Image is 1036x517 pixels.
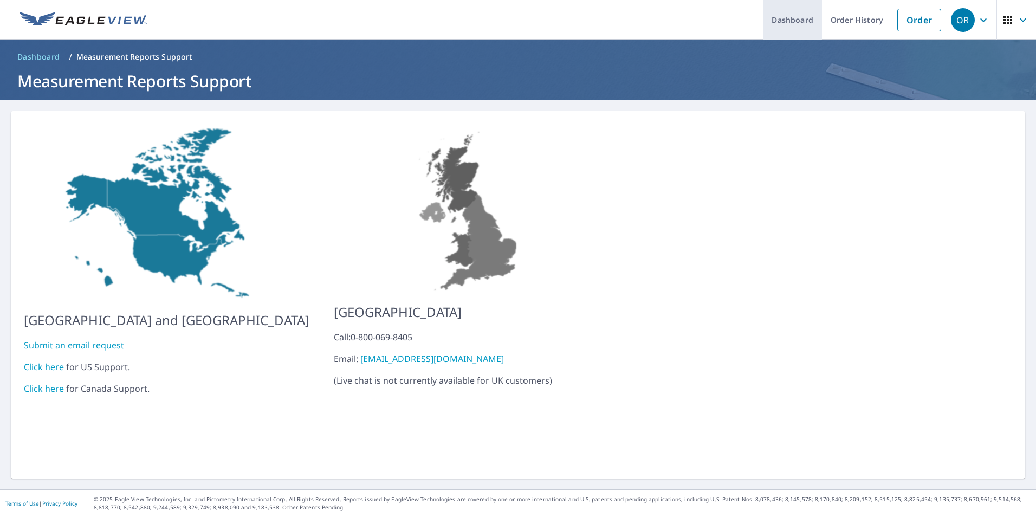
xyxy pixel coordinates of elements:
[24,382,309,395] div: for Canada Support.
[13,48,64,66] a: Dashboard
[5,500,39,507] a: Terms of Use
[94,495,1031,512] p: © 2025 Eagle View Technologies, Inc. and Pictometry International Corp. All Rights Reserved. Repo...
[17,51,60,62] span: Dashboard
[13,70,1023,92] h1: Measurement Reports Support
[24,311,309,330] p: [GEOGRAPHIC_DATA] and [GEOGRAPHIC_DATA]
[334,331,606,387] p: ( Live chat is not currently available for UK customers )
[334,302,606,322] p: [GEOGRAPHIC_DATA]
[24,361,64,373] a: Click here
[334,331,606,344] div: Call: 0-800-069-8405
[24,360,309,373] div: for US Support.
[334,352,606,365] div: Email:
[5,500,77,507] p: |
[69,50,72,63] li: /
[20,12,147,28] img: EV Logo
[42,500,77,507] a: Privacy Policy
[24,124,309,302] img: US-MAP
[951,8,975,32] div: OR
[24,339,124,351] a: Submit an email request
[24,383,64,395] a: Click here
[76,51,192,62] p: Measurement Reports Support
[13,48,1023,66] nav: breadcrumb
[897,9,941,31] a: Order
[334,124,606,294] img: US-MAP
[360,353,504,365] a: [EMAIL_ADDRESS][DOMAIN_NAME]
